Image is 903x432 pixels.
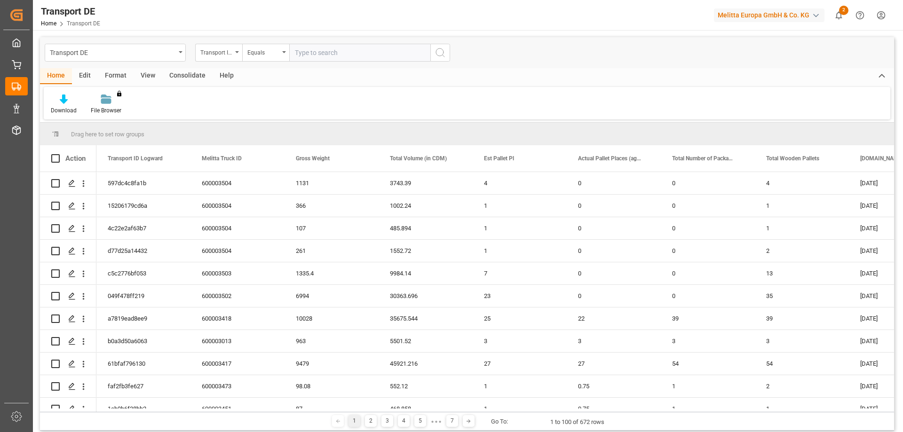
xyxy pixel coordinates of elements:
div: 4 [755,172,849,194]
div: 22 [567,307,661,330]
div: 0 [661,195,755,217]
button: search button [430,44,450,62]
div: 600003504 [190,172,285,194]
span: 2 [839,6,848,15]
div: 27 [567,353,661,375]
div: 107 [285,217,379,239]
div: Press SPACE to select this row. [40,375,96,398]
div: 2 [365,415,377,427]
div: 61bfaf796130 [96,353,190,375]
div: 600003504 [190,240,285,262]
div: Press SPACE to select this row. [40,398,96,420]
div: 366 [285,195,379,217]
div: Press SPACE to select this row. [40,195,96,217]
div: 54 [661,353,755,375]
div: 3 [755,330,849,352]
div: 468.858 [379,398,473,420]
div: 98.08 [285,375,379,397]
div: 4 [473,172,567,194]
div: 1 [473,217,567,239]
div: Home [40,68,72,84]
div: 23 [473,285,567,307]
a: Home [41,20,56,27]
input: Type to search [289,44,430,62]
div: 87 [285,398,379,420]
div: 1cb9b6f38bb2 [96,398,190,420]
div: 0 [661,285,755,307]
div: Download [51,106,77,115]
div: 1 [473,375,567,397]
div: 30363.696 [379,285,473,307]
button: open menu [242,44,289,62]
div: 9479 [285,353,379,375]
div: 27 [473,353,567,375]
button: show 2 new notifications [828,5,849,26]
div: 1 [755,195,849,217]
div: Press SPACE to select this row. [40,262,96,285]
span: Est Pallet Pl [484,155,514,162]
span: Transport ID Logward [108,155,163,162]
div: Equals [247,46,279,57]
div: Go To: [491,417,508,426]
div: 5 [414,415,426,427]
div: Consolidate [162,68,213,84]
div: 1131 [285,172,379,194]
div: 3 [661,330,755,352]
div: 1 [755,398,849,420]
div: 39 [661,307,755,330]
div: 0 [567,285,661,307]
div: 35675.544 [379,307,473,330]
div: 963 [285,330,379,352]
div: 5501.52 [379,330,473,352]
div: 39 [755,307,849,330]
div: Transport DE [41,4,100,18]
div: View [134,68,162,84]
div: Transport DE [50,46,175,58]
div: Press SPACE to select this row. [40,330,96,353]
span: Actual Pallet Places (aggregation) [578,155,641,162]
div: 1 [661,375,755,397]
div: 1 [473,240,567,262]
div: 0.75 [567,398,661,420]
div: 3 [381,415,393,427]
div: 54 [755,353,849,375]
div: 13 [755,262,849,284]
div: 0 [567,195,661,217]
div: 3743.39 [379,172,473,194]
div: 9984.14 [379,262,473,284]
div: Help [213,68,241,84]
div: 0.75 [567,375,661,397]
div: 2 [755,375,849,397]
div: 261 [285,240,379,262]
div: 7 [473,262,567,284]
span: Total Number of Packages (VepoDE) [672,155,735,162]
div: Action [65,154,86,163]
div: 597dc4c8fa1b [96,172,190,194]
div: 45921.216 [379,353,473,375]
span: Total Wooden Pallets [766,155,819,162]
div: 600003504 [190,217,285,239]
div: 1 [473,195,567,217]
span: Melitta Truck ID [202,155,242,162]
button: open menu [45,44,186,62]
div: 35 [755,285,849,307]
div: 7 [446,415,458,427]
div: 600003417 [190,353,285,375]
div: 600003418 [190,307,285,330]
div: 1335.4 [285,262,379,284]
div: a7819ead8ee9 [96,307,190,330]
div: 2 [755,240,849,262]
div: 25 [473,307,567,330]
div: 600003503 [190,262,285,284]
div: 0 [661,217,755,239]
div: c5c2776bf053 [96,262,190,284]
div: 485.894 [379,217,473,239]
div: 3 [473,330,567,352]
div: 0 [567,262,661,284]
div: Format [98,68,134,84]
div: 0 [661,262,755,284]
span: Total Volume (in CDM) [390,155,447,162]
div: 600003473 [190,375,285,397]
div: 049f478ff219 [96,285,190,307]
div: faf2fb3fe627 [96,375,190,397]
